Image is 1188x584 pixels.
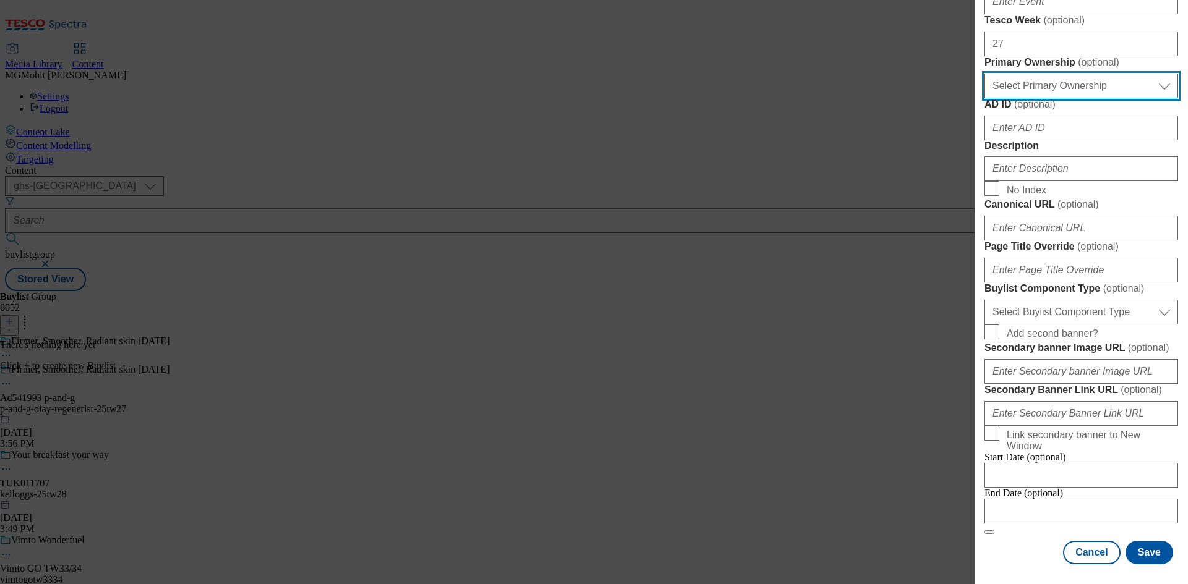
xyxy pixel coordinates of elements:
button: Save [1126,541,1173,564]
span: Link secondary banner to New Window [1007,430,1173,452]
input: Enter Description [984,156,1178,181]
label: Description [984,140,1178,151]
span: ( optional ) [1103,283,1145,294]
span: ( optional ) [1043,15,1085,25]
label: Tesco Week [984,14,1178,27]
span: Add second banner? [1007,328,1098,339]
span: ( optional ) [1014,99,1056,109]
span: ( optional ) [1077,241,1119,252]
span: No Index [1007,185,1046,196]
span: Start Date (optional) [984,452,1066,462]
label: Secondary Banner Link URL [984,384,1178,396]
input: Enter Page Title Override [984,258,1178,282]
input: Enter Date [984,463,1178,488]
input: Enter AD ID [984,116,1178,140]
input: Enter Secondary banner Image URL [984,359,1178,384]
label: AD ID [984,98,1178,111]
label: Secondary banner Image URL [984,342,1178,354]
span: End Date (optional) [984,488,1063,498]
input: Enter Tesco Week [984,32,1178,56]
label: Page Title Override [984,240,1178,253]
input: Enter Secondary Banner Link URL [984,401,1178,426]
span: ( optional ) [1121,384,1162,395]
span: ( optional ) [1128,342,1169,353]
label: Canonical URL [984,198,1178,211]
button: Cancel [1063,541,1120,564]
input: Enter Canonical URL [984,216,1178,240]
span: ( optional ) [1078,57,1119,67]
span: ( optional ) [1057,199,1099,209]
label: Buylist Component Type [984,282,1178,295]
input: Enter Date [984,499,1178,523]
label: Primary Ownership [984,56,1178,69]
